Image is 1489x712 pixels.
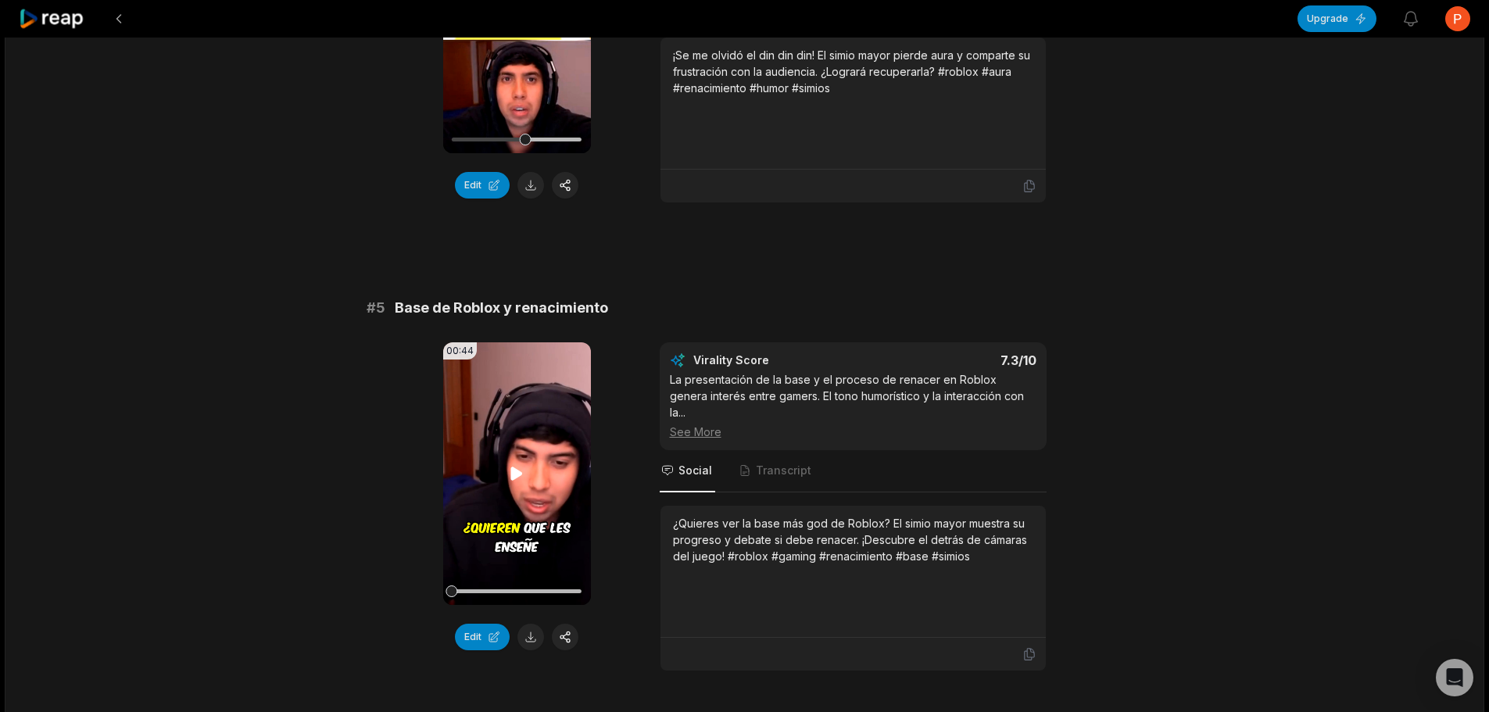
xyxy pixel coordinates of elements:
span: # 5 [367,297,385,319]
div: ¡Se me olvidó el din din din! El simio mayor pierde aura y comparte su frustración con la audienc... [673,47,1033,96]
video: Your browser does not support mp4 format. [443,342,591,605]
div: Open Intercom Messenger [1436,659,1473,696]
div: La presentación de la base y el proceso de renacer en Roblox genera interés entre gamers. El tono... [670,371,1036,440]
button: Upgrade [1298,5,1376,32]
div: See More [670,424,1036,440]
div: Virality Score [693,352,861,368]
span: Social [678,463,712,478]
button: Edit [455,624,510,650]
span: Transcript [756,463,811,478]
nav: Tabs [660,450,1047,492]
div: ¿Quieres ver la base más god de Roblox? El simio mayor muestra su progreso y debate si debe renac... [673,515,1033,564]
span: Base de Roblox y renacimiento [395,297,608,319]
button: Edit [455,172,510,199]
div: 7.3 /10 [868,352,1036,368]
